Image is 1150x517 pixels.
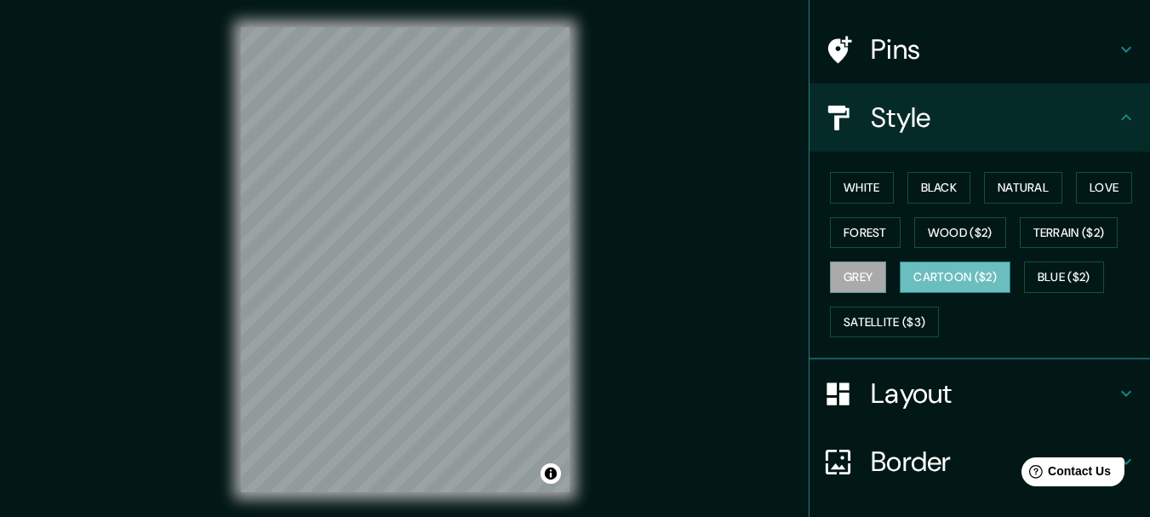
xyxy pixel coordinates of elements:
[830,307,939,338] button: Satellite ($3)
[830,261,886,293] button: Grey
[830,217,901,249] button: Forest
[914,217,1006,249] button: Wood ($2)
[810,428,1150,496] div: Border
[998,451,1131,498] iframe: Help widget launcher
[871,376,1116,411] h4: Layout
[810,83,1150,152] div: Style
[1020,217,1119,249] button: Terrain ($2)
[984,172,1062,204] button: Natural
[810,359,1150,428] div: Layout
[871,101,1116,135] h4: Style
[871,445,1116,479] h4: Border
[1024,261,1104,293] button: Blue ($2)
[907,172,971,204] button: Black
[810,15,1150,83] div: Pins
[241,27,569,492] canvas: Map
[541,463,561,484] button: Toggle attribution
[871,32,1116,66] h4: Pins
[1076,172,1132,204] button: Love
[900,261,1010,293] button: Cartoon ($2)
[830,172,894,204] button: White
